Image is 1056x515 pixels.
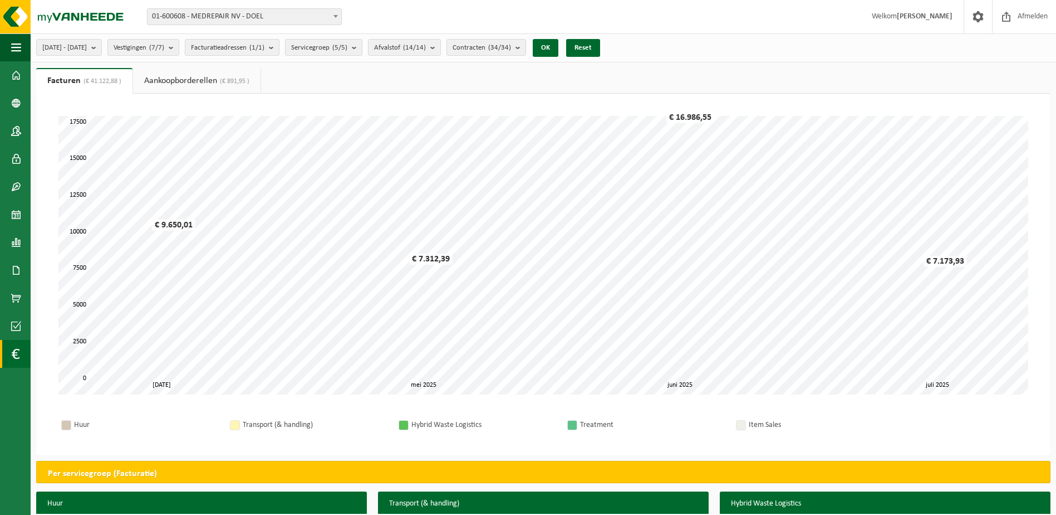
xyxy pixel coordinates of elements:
[36,39,102,56] button: [DATE] - [DATE]
[185,39,279,56] button: Facturatieadressen(1/1)
[666,112,714,123] div: € 16.986,55
[368,39,441,56] button: Afvalstof(14/14)
[409,254,453,265] div: € 7.312,39
[411,418,556,432] div: Hybrid Waste Logistics
[453,40,511,56] span: Contracten
[580,418,725,432] div: Treatment
[191,40,264,56] span: Facturatieadressen
[374,40,426,56] span: Afvalstof
[133,68,261,94] a: Aankoopborderellen
[897,12,952,21] strong: [PERSON_NAME]
[446,39,526,56] button: Contracten(34/34)
[332,44,347,51] count: (5/5)
[291,40,347,56] span: Servicegroep
[148,9,341,25] span: 01-600608 - MEDREPAIR NV - DOEL
[149,44,164,51] count: (7/7)
[107,39,179,56] button: Vestigingen(7/7)
[488,44,511,51] count: (34/34)
[147,8,342,25] span: 01-600608 - MEDREPAIR NV - DOEL
[285,39,362,56] button: Servicegroep(5/5)
[924,256,967,267] div: € 7.173,93
[403,44,426,51] count: (14/14)
[566,39,600,57] button: Reset
[533,39,558,57] button: OK
[36,68,132,94] a: Facturen
[74,418,219,432] div: Huur
[749,418,893,432] div: Item Sales
[249,44,264,51] count: (1/1)
[152,220,195,231] div: € 9.650,01
[217,78,249,85] span: (€ 891,95 )
[81,78,121,85] span: (€ 41.122,88 )
[243,418,387,432] div: Transport (& handling)
[37,461,1050,486] h2: Per servicegroep (Facturatie)
[42,40,87,56] span: [DATE] - [DATE]
[114,40,164,56] span: Vestigingen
